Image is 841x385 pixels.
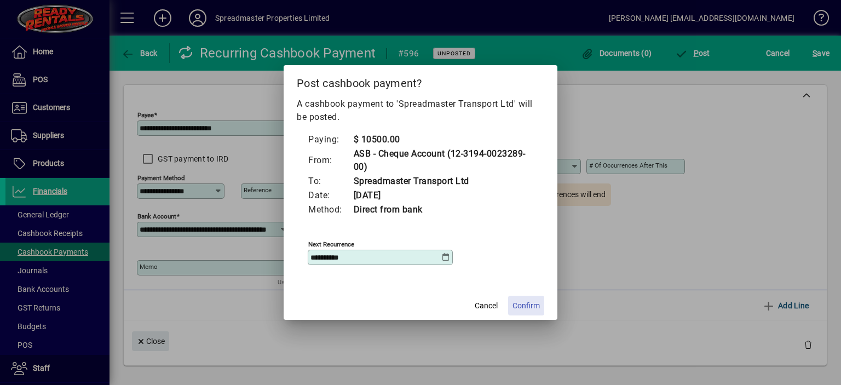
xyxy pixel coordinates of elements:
[353,188,534,203] td: [DATE]
[308,147,353,174] td: From:
[308,240,354,248] mat-label: Next recurrence
[284,65,557,97] h2: Post cashbook payment?
[475,300,498,312] span: Cancel
[308,133,353,147] td: Paying:
[469,296,504,315] button: Cancel
[353,174,534,188] td: Spreadmaster Transport Ltd
[512,300,540,312] span: Confirm
[508,296,544,315] button: Confirm
[353,147,534,174] td: ASB - Cheque Account (12-3194-0023289-00)
[297,97,544,124] p: A cashbook payment to 'Spreadmaster Transport Ltd' will be posted.
[308,188,353,203] td: Date:
[353,133,534,147] td: $ 10500.00
[308,174,353,188] td: To:
[353,203,534,217] td: Direct from bank
[308,203,353,217] td: Method:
